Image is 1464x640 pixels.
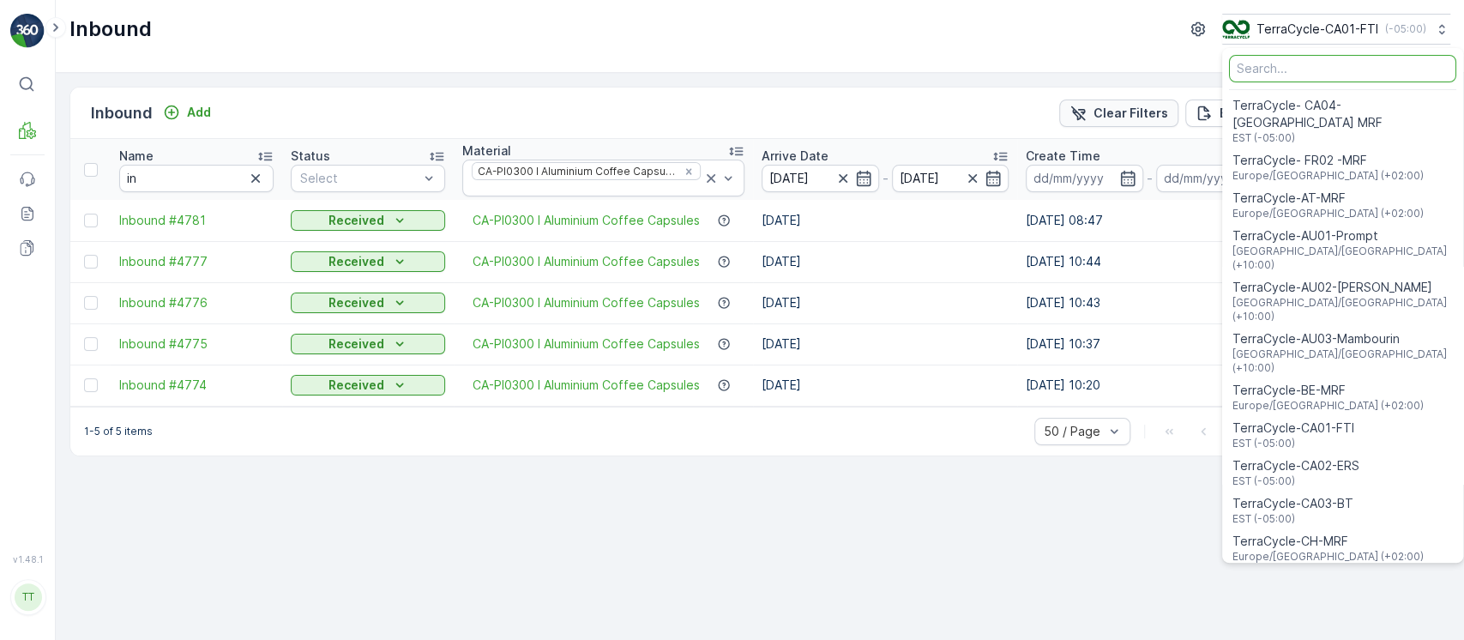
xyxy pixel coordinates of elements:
[84,296,98,310] div: Toggle Row Selected
[91,101,153,125] p: Inbound
[1026,165,1143,192] input: dd/mm/yyyy
[1232,97,1453,131] span: TerraCycle- CA04-[GEOGRAPHIC_DATA] MRF
[1222,20,1250,39] img: TC_BVHiTW6.png
[291,334,445,354] button: Received
[84,425,153,438] p: 1-5 of 5 items
[328,294,384,311] p: Received
[1232,550,1424,564] span: Europe/[GEOGRAPHIC_DATA] (+02:00)
[328,253,384,270] p: Received
[1232,533,1424,550] span: TerraCycle-CH-MRF
[1232,437,1354,450] span: EST (-05:00)
[69,15,152,43] p: Inbound
[10,554,45,565] span: v 1.48.1
[1232,131,1453,145] span: EST (-05:00)
[1256,21,1378,38] p: TerraCycle-CA01-FTI
[1017,200,1281,241] td: [DATE] 08:47
[1017,323,1281,365] td: [DATE] 10:37
[1232,279,1453,296] span: TerraCycle-AU02-[PERSON_NAME]
[291,293,445,313] button: Received
[84,337,98,351] div: Toggle Row Selected
[328,335,384,353] p: Received
[473,212,700,229] a: CA-PI0300 I Aluminium Coffee Capsules
[119,335,274,353] a: Inbound #4775
[1232,330,1453,347] span: TerraCycle-AU03-Mambourin
[291,210,445,231] button: Received
[10,568,45,626] button: TT
[119,148,154,165] p: Name
[473,253,700,270] a: CA-PI0300 I Aluminium Coffee Capsules
[1185,100,1269,127] button: Export
[473,294,700,311] a: CA-PI0300 I Aluminium Coffee Capsules
[1093,105,1168,122] p: Clear Filters
[1017,241,1281,282] td: [DATE] 10:44
[1017,282,1281,323] td: [DATE] 10:43
[1232,169,1424,183] span: Europe/[GEOGRAPHIC_DATA] (+02:00)
[328,212,384,229] p: Received
[291,251,445,272] button: Received
[883,168,889,189] p: -
[1232,190,1424,207] span: TerraCycle-AT-MRF
[679,165,698,178] div: Remove CA-PI0300 I Aluminium Coffee Capsules
[1222,14,1450,45] button: TerraCycle-CA01-FTI(-05:00)
[1059,100,1178,127] button: Clear Filters
[1232,474,1359,488] span: EST (-05:00)
[1229,55,1456,82] input: Search...
[1232,347,1453,375] span: [GEOGRAPHIC_DATA]/[GEOGRAPHIC_DATA] (+10:00)
[1222,48,1463,563] ul: Menu
[753,282,1017,323] td: [DATE]
[473,163,678,179] div: CA-PI0300 I Aluminium Coffee Capsules
[473,335,700,353] a: CA-PI0300 I Aluminium Coffee Capsules
[328,377,384,394] p: Received
[119,165,274,192] input: Search
[892,165,1009,192] input: dd/mm/yyyy
[300,170,419,187] p: Select
[1232,420,1354,437] span: TerraCycle-CA01-FTI
[84,378,98,392] div: Toggle Row Selected
[753,241,1017,282] td: [DATE]
[156,102,218,123] button: Add
[753,200,1017,241] td: [DATE]
[119,212,274,229] a: Inbound #4781
[473,377,700,394] a: CA-PI0300 I Aluminium Coffee Capsules
[1017,365,1281,406] td: [DATE] 10:20
[1232,495,1353,512] span: TerraCycle-CA03-BT
[1232,382,1424,399] span: TerraCycle-BE-MRF
[291,375,445,395] button: Received
[1385,22,1426,36] p: ( -05:00 )
[15,583,42,611] div: TT
[84,214,98,227] div: Toggle Row Selected
[762,148,828,165] p: Arrive Date
[1232,457,1359,474] span: TerraCycle-CA02-ERS
[84,255,98,269] div: Toggle Row Selected
[1156,165,1274,192] input: dd/mm/yyyy
[10,14,45,48] img: logo
[1026,148,1100,165] p: Create Time
[119,294,274,311] a: Inbound #4776
[1220,105,1259,122] p: Export
[291,148,330,165] p: Status
[1232,152,1424,169] span: TerraCycle- FR02 -MRF
[1232,512,1353,526] span: EST (-05:00)
[762,165,879,192] input: dd/mm/yyyy
[1232,296,1453,323] span: [GEOGRAPHIC_DATA]/[GEOGRAPHIC_DATA] (+10:00)
[119,253,274,270] a: Inbound #4777
[1147,168,1153,189] p: -
[1232,207,1424,220] span: Europe/[GEOGRAPHIC_DATA] (+02:00)
[753,365,1017,406] td: [DATE]
[119,377,274,394] a: Inbound #4774
[1232,245,1453,272] span: [GEOGRAPHIC_DATA]/[GEOGRAPHIC_DATA] (+10:00)
[1232,227,1453,245] span: TerraCycle-AU01-Prompt
[187,104,211,121] p: Add
[462,142,511,160] p: Material
[1232,399,1424,413] span: Europe/[GEOGRAPHIC_DATA] (+02:00)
